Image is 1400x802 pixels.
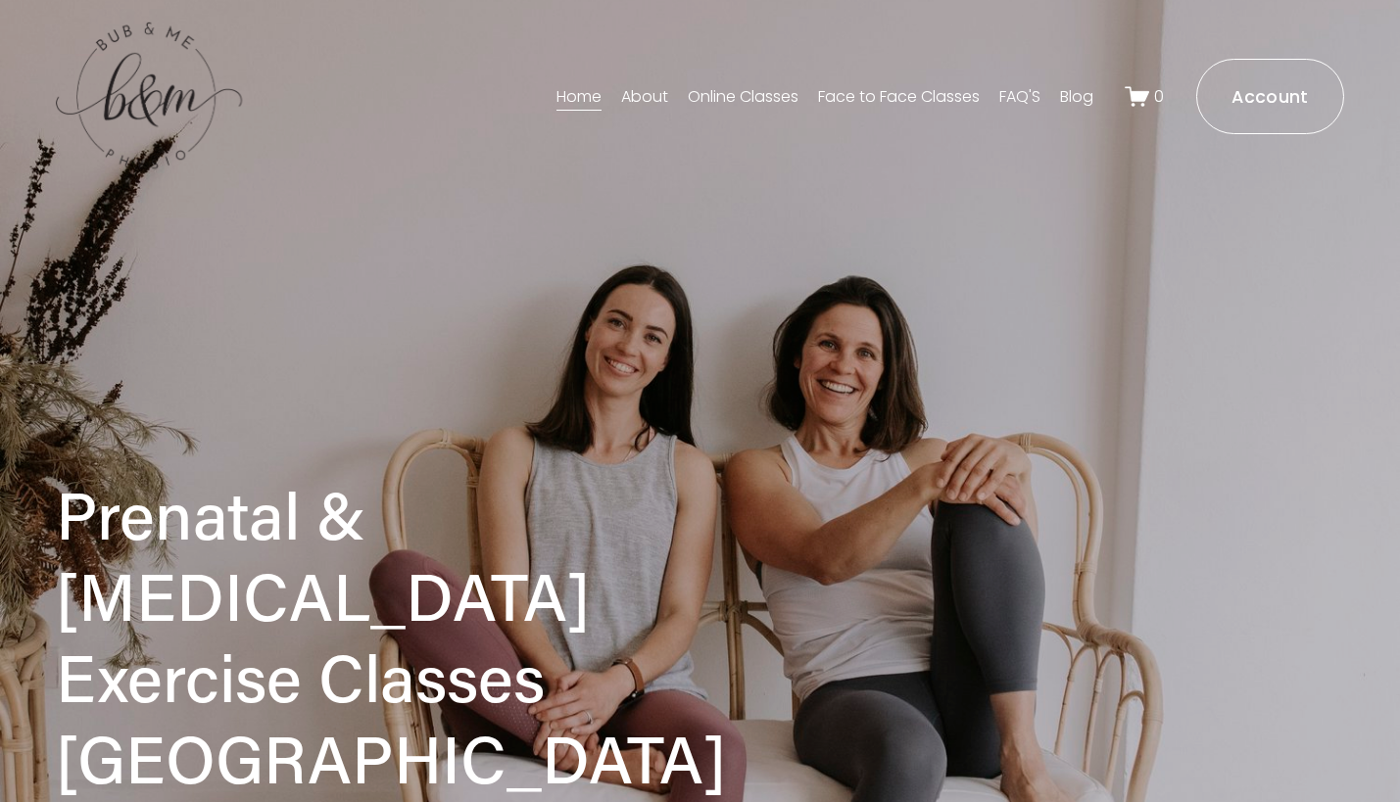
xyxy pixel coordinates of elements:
[56,21,242,172] img: bubandme
[1231,84,1308,109] ms-portal-inner: Account
[1060,81,1093,113] a: Blog
[621,81,668,113] a: About
[818,81,980,113] a: Face to Face Classes
[688,81,798,113] a: Online Classes
[1154,85,1164,108] span: 0
[999,81,1040,113] a: FAQ'S
[1196,59,1344,134] a: Account
[556,81,602,113] a: Home
[1125,84,1164,109] a: 0 items in cart
[56,474,790,799] h1: Prenatal & [MEDICAL_DATA] Exercise Classes [GEOGRAPHIC_DATA]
